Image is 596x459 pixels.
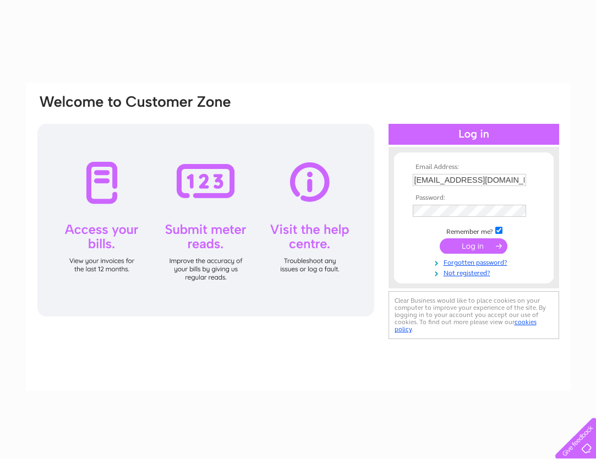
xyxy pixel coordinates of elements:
input: Submit [440,238,507,254]
a: cookies policy [395,318,537,333]
td: Remember me? [410,225,538,236]
a: Forgotten password? [413,256,538,267]
div: Clear Business would like to place cookies on your computer to improve your experience of the sit... [389,291,559,339]
th: Email Address: [410,163,538,171]
a: Not registered? [413,267,538,277]
th: Password: [410,194,538,202]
